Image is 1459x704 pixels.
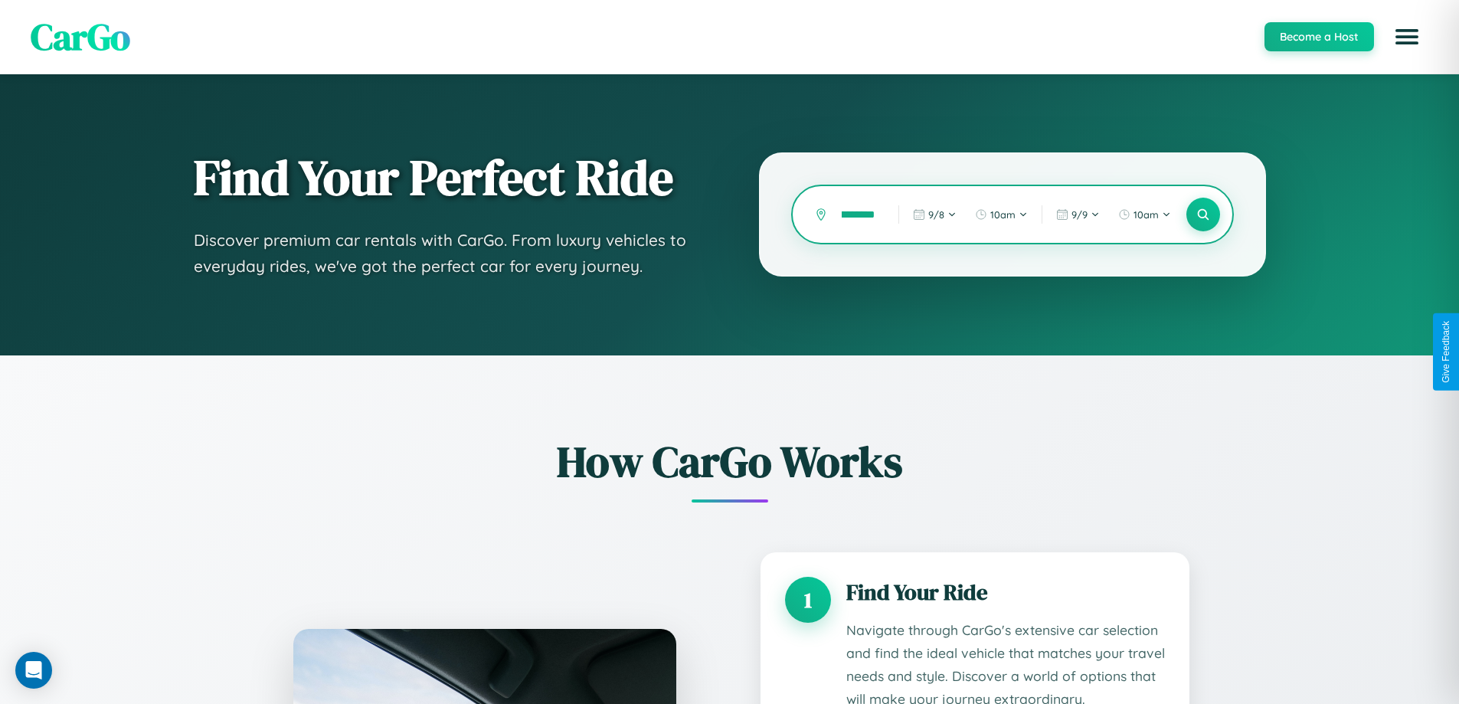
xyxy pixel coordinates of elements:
p: Discover premium car rentals with CarGo. From luxury vehicles to everyday rides, we've got the pe... [194,228,698,279]
button: 10am [1111,202,1179,227]
span: CarGo [31,11,130,62]
h2: How CarGo Works [270,432,1189,491]
div: 1 [785,577,831,623]
span: 9 / 9 [1071,208,1088,221]
span: 10am [990,208,1016,221]
button: 10am [967,202,1035,227]
button: Open menu [1385,15,1428,58]
h1: Find Your Perfect Ride [194,151,698,205]
div: Give Feedback [1441,321,1451,383]
div: Open Intercom Messenger [15,652,52,689]
button: 9/9 [1048,202,1107,227]
h3: Find Your Ride [846,577,1165,607]
button: 9/8 [905,202,964,227]
span: 9 / 8 [928,208,944,221]
button: Become a Host [1264,22,1374,51]
span: 10am [1134,208,1159,221]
